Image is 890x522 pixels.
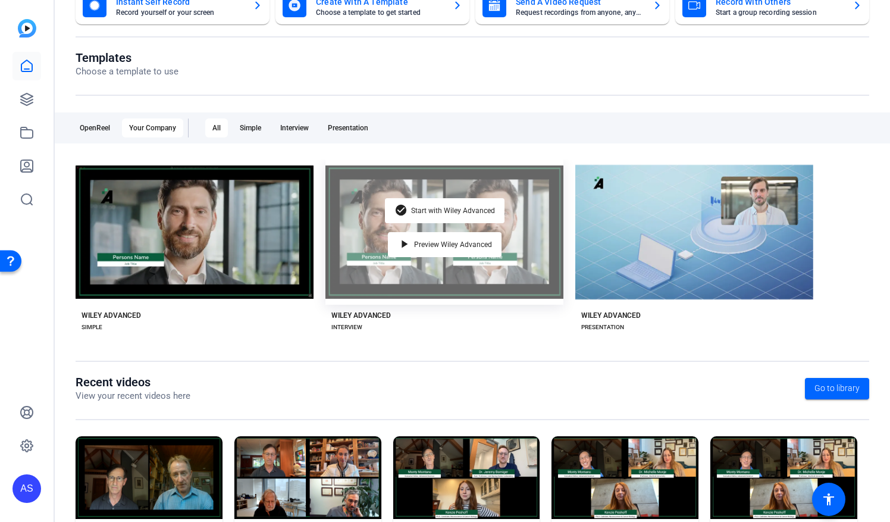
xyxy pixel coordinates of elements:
[273,118,316,137] div: Interview
[76,65,178,79] p: Choose a template to use
[82,323,102,332] div: SIMPLE
[316,9,443,16] mat-card-subtitle: Choose a template to get started
[814,382,860,395] span: Go to library
[716,9,843,16] mat-card-subtitle: Start a group recording session
[393,436,540,519] img: Edit — MD Anderson w/ Jeremy Borniger
[234,436,381,519] img: Edit — Dr. Pam Sharma and Dr. Jim Allison (raw footage)
[76,389,190,403] p: View your recent videos here
[18,19,36,37] img: blue-gradient.svg
[551,436,698,519] img: Edit — MD Anderson w/ Michelle Monje (Final)
[581,323,624,332] div: PRESENTATION
[516,9,643,16] mat-card-subtitle: Request recordings from anyone, anywhere
[12,474,41,503] div: AS
[76,375,190,389] h1: Recent videos
[233,118,268,137] div: Simple
[116,9,243,16] mat-card-subtitle: Record yourself or your screen
[205,118,228,137] div: All
[73,118,117,137] div: OpenReel
[394,204,409,218] mat-icon: check_circle
[397,237,412,252] mat-icon: play_arrow
[822,492,836,507] mat-icon: accessibility
[581,311,641,320] div: WILEY ADVANCED
[331,311,391,320] div: WILEY ADVANCED
[321,118,375,137] div: Presentation
[710,436,857,519] img: Edit — MD Anderson w/ Michelle Monje (Old Version)
[805,378,869,399] a: Go to library
[331,323,362,332] div: INTERVIEW
[82,311,141,320] div: WILEY ADVANCED
[414,241,492,248] span: Preview Wiley Advanced
[76,436,223,519] img: Edit — MD Anderson Podcast w/ Charles Raison
[76,51,178,65] h1: Templates
[411,207,495,214] span: Start with Wiley Advanced
[122,118,183,137] div: Your Company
